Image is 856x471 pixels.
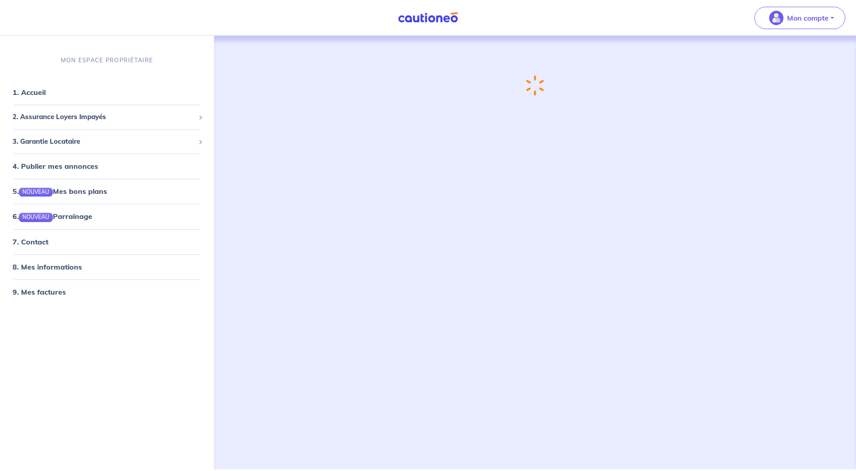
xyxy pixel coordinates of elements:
p: MON ESPACE PROPRIÉTAIRE [61,56,153,64]
a: 5.NOUVEAUMes bons plans [13,187,107,196]
a: 8. Mes informations [13,262,82,271]
div: 1. Accueil [4,83,210,101]
a: 6.NOUVEAUParrainage [13,212,92,221]
div: 3. Garantie Locataire [4,133,210,150]
p: Mon compte [787,13,829,23]
a: 4. Publier mes annonces [13,162,98,171]
img: loading-spinner [526,75,544,96]
div: 8. Mes informations [4,258,210,276]
div: 2. Assurance Loyers Impayés [4,108,210,126]
span: 3. Garantie Locataire [13,137,195,147]
div: 4. Publier mes annonces [4,157,210,175]
img: Cautioneo [394,12,462,23]
div: 6.NOUVEAUParrainage [4,208,210,226]
img: illu_account_valid_menu.svg [769,11,783,25]
div: 5.NOUVEAUMes bons plans [4,182,210,200]
a: 7. Contact [13,237,48,246]
button: illu_account_valid_menu.svgMon compte [754,7,845,29]
span: 2. Assurance Loyers Impayés [13,112,195,122]
a: 9. Mes factures [13,287,66,296]
div: 7. Contact [4,233,210,251]
div: 9. Mes factures [4,283,210,301]
a: 1. Accueil [13,88,46,97]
